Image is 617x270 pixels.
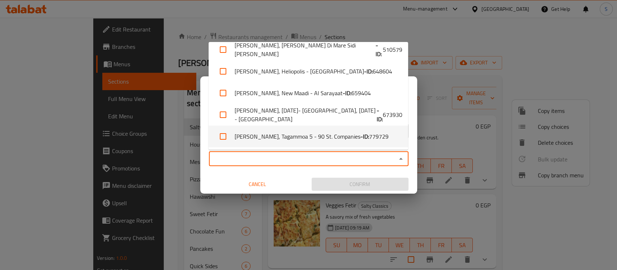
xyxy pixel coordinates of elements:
[343,89,351,97] b: - ID:
[396,154,406,164] button: Close
[376,41,383,58] b: - ID:
[360,132,369,141] b: - ID:
[209,104,408,126] li: [PERSON_NAME], [DATE]- [GEOGRAPHIC_DATA], [DATE] - [GEOGRAPHIC_DATA]
[212,180,303,189] span: Cancel
[351,89,371,97] span: 659404
[209,126,408,147] li: [PERSON_NAME], Tagammoa 5 - 90 St. Companies
[373,67,392,76] span: 648604
[369,132,389,141] span: 779729
[209,60,408,82] li: [PERSON_NAME], Heliopolis - [GEOGRAPHIC_DATA]
[383,110,402,119] span: 673930
[377,106,383,123] b: - ID:
[209,178,306,191] button: Cancel
[209,39,408,60] li: [PERSON_NAME], [PERSON_NAME] Di Mare Sidi [PERSON_NAME]
[383,45,402,54] span: 510579
[364,67,373,76] b: - ID:
[209,82,408,104] li: [PERSON_NAME], New Maadi - Al Sarayaat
